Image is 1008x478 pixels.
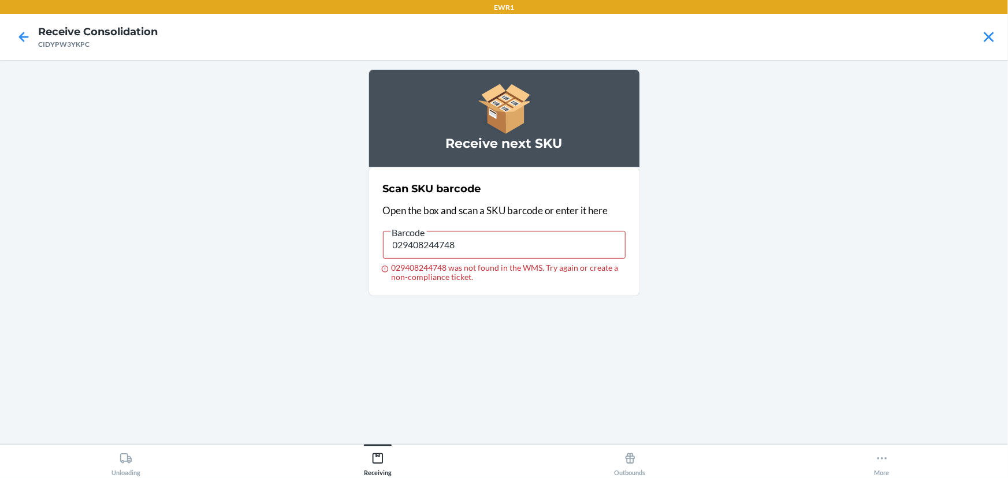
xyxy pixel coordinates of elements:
[390,227,427,238] span: Barcode
[756,445,1008,476] button: More
[111,447,140,476] div: Unloading
[38,24,158,39] h4: Receive Consolidation
[38,39,158,50] div: CIDYPW3YKPC
[383,181,481,196] h2: Scan SKU barcode
[615,447,646,476] div: Outbounds
[252,445,504,476] button: Receiving
[364,447,392,476] div: Receiving
[383,135,626,153] h3: Receive next SKU
[504,445,756,476] button: Outbounds
[383,203,626,218] p: Open the box and scan a SKU barcode or enter it here
[383,263,626,282] div: 029408244748 was not found in the WMS. Try again or create a non-compliance ticket.
[383,231,626,259] input: Barcode 029408244748 was not found in the WMS. Try again or create a non-compliance ticket.
[875,447,890,476] div: More
[494,2,514,13] p: EWR1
